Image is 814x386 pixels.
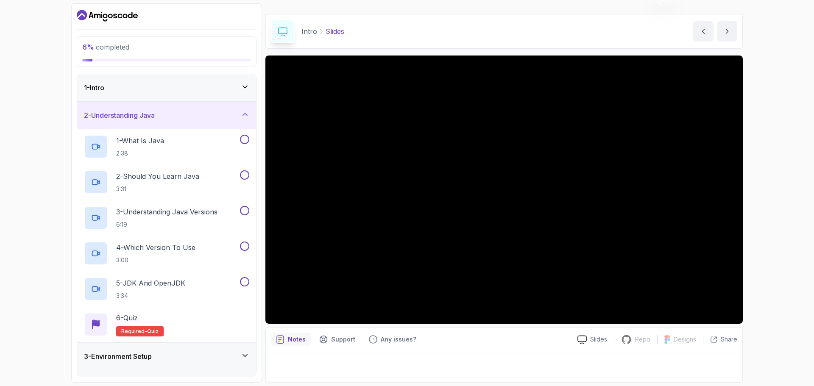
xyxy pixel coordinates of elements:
button: Feedback button [364,333,421,346]
button: 3-Understanding Java Versions6:19 [84,206,249,230]
p: 3:00 [116,256,195,264]
button: next content [717,21,737,42]
button: Support button [314,333,360,346]
a: Slides [571,335,614,344]
button: notes button [271,333,311,346]
p: 6:19 [116,220,217,229]
button: 6-QuizRequired-quiz [84,313,249,336]
p: 6 - Quiz [116,313,138,323]
p: 1 - What Is Java [116,136,164,146]
button: 4-Which Version To Use3:00 [84,242,249,265]
span: Required- [121,328,147,335]
p: Slides [326,26,344,36]
p: 2:38 [116,149,164,158]
p: 2 - Should You Learn Java [116,171,199,181]
button: 3-Environment Setup [77,343,256,370]
h3: 3 - Environment Setup [84,351,152,361]
button: previous content [693,21,714,42]
p: Repo [635,335,650,344]
p: Support [331,335,355,344]
p: 3:31 [116,185,199,193]
p: Designs [674,335,696,344]
p: Any issues? [381,335,416,344]
p: 3 - Understanding Java Versions [116,207,217,217]
span: quiz [147,328,159,335]
p: Intro [301,26,317,36]
h3: 1 - Intro [84,83,104,93]
button: Share [703,335,737,344]
span: completed [82,43,129,51]
p: 3:34 [116,292,185,300]
a: Dashboard [77,9,138,22]
button: 2-Understanding Java [77,102,256,129]
p: Share [721,335,737,344]
button: 1-Intro [77,74,256,101]
p: 5 - JDK And OpenJDK [116,278,185,288]
p: Notes [288,335,306,344]
h3: 2 - Understanding Java [84,110,155,120]
button: 2-Should You Learn Java3:31 [84,170,249,194]
p: 4 - Which Version To Use [116,242,195,253]
button: 5-JDK And OpenJDK3:34 [84,277,249,301]
span: 6 % [82,43,94,51]
button: 1-What Is Java2:38 [84,135,249,158]
p: Slides [590,335,607,344]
